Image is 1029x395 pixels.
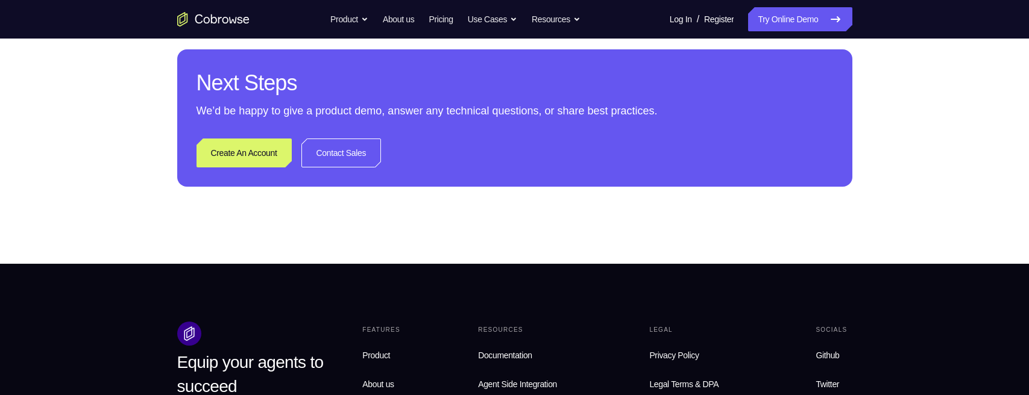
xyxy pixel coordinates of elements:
[191,255,282,267] div: Sign in with Intercom
[111,278,342,302] button: Sign in with Zendesk
[362,350,390,360] span: Product
[704,7,734,31] a: Register
[811,343,852,367] a: Github
[697,12,699,26] span: /
[649,379,719,389] span: Legal Terms & DPA
[748,7,852,31] a: Try Online Demo
[111,220,342,244] button: Sign in with GitHub
[197,69,833,98] h2: Next Steps
[111,311,342,321] p: Don't have an account?
[532,7,581,31] button: Resources
[473,322,577,338] div: Resources
[816,379,839,389] span: Twitter
[195,197,277,209] div: Sign in with Google
[649,350,699,360] span: Privacy Policy
[192,284,281,296] div: Sign in with Zendesk
[478,350,532,360] span: Documentation
[118,115,335,127] input: Enter your email
[473,343,577,367] a: Documentation
[383,7,414,31] a: About us
[644,343,743,367] a: Privacy Policy
[111,191,342,215] button: Sign in with Google
[468,7,517,31] button: Use Cases
[197,138,292,167] a: Create An Account
[670,7,692,31] a: Log In
[111,82,342,99] h1: Sign in to your account
[644,322,743,338] div: Legal
[177,12,250,26] a: Go to the home page
[111,138,342,162] button: Sign in
[362,379,394,389] span: About us
[330,7,368,31] button: Product
[478,377,572,391] span: Agent Side Integration
[357,322,405,338] div: Features
[221,172,233,182] p: or
[429,7,453,31] a: Pricing
[197,102,833,119] p: We’d be happy to give a product demo, answer any technical questions, or share best practices.
[816,350,839,360] span: Github
[357,343,405,367] a: Product
[811,322,852,338] div: Socials
[301,138,382,167] a: Contact Sales
[204,312,289,320] a: Create a new account
[111,249,342,273] button: Sign in with Intercom
[196,226,277,238] div: Sign in with GitHub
